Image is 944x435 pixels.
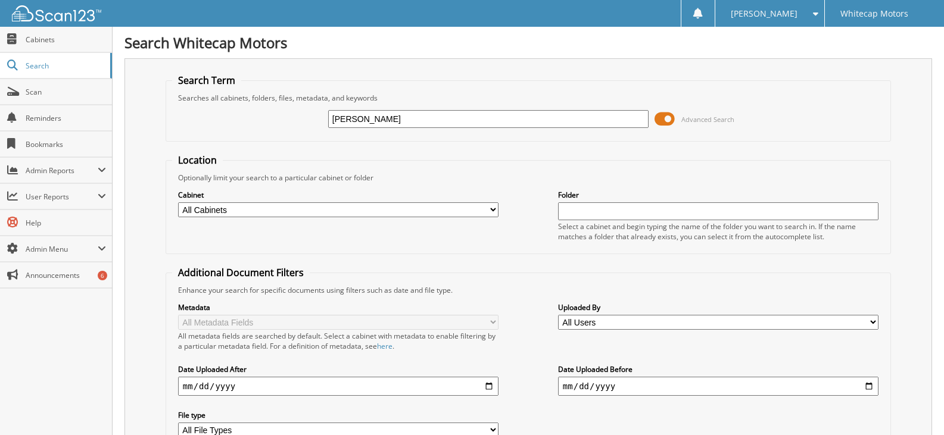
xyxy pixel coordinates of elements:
label: Uploaded By [558,302,878,312]
legend: Additional Document Filters [172,266,310,279]
span: Whitecap Motors [840,10,908,17]
span: Admin Menu [26,244,98,254]
h1: Search Whitecap Motors [124,33,932,52]
legend: Search Term [172,74,241,87]
label: Date Uploaded After [178,364,499,374]
legend: Location [172,154,223,167]
span: Reminders [26,113,106,123]
span: User Reports [26,192,98,202]
input: start [178,377,499,396]
div: 6 [98,271,107,280]
div: Searches all cabinets, folders, files, metadata, and keywords [172,93,884,103]
input: end [558,377,878,396]
span: Scan [26,87,106,97]
span: Cabinets [26,35,106,45]
span: Search [26,61,104,71]
label: Date Uploaded Before [558,364,878,374]
span: Help [26,218,106,228]
div: All metadata fields are searched by default. Select a cabinet with metadata to enable filtering b... [178,331,499,351]
img: scan123-logo-white.svg [12,5,101,21]
label: File type [178,410,499,420]
span: Admin Reports [26,165,98,176]
div: Select a cabinet and begin typing the name of the folder you want to search in. If the name match... [558,221,878,242]
label: Metadata [178,302,499,312]
label: Cabinet [178,190,499,200]
span: [PERSON_NAME] [731,10,797,17]
div: Optionally limit your search to a particular cabinet or folder [172,173,884,183]
label: Folder [558,190,878,200]
a: here [377,341,392,351]
span: Advanced Search [681,115,734,124]
div: Enhance your search for specific documents using filters such as date and file type. [172,285,884,295]
span: Bookmarks [26,139,106,149]
span: Announcements [26,270,106,280]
